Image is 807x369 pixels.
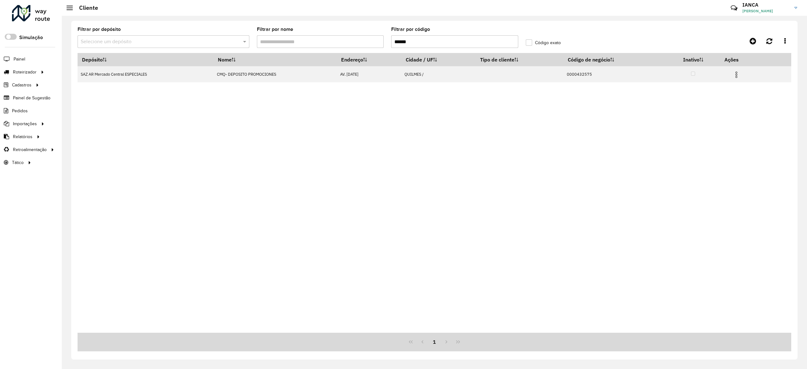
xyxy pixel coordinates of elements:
[563,66,666,82] td: 0000432575
[73,4,98,11] h2: Cliente
[476,53,563,66] th: Tipo de cliente
[720,53,758,66] th: Ações
[12,82,32,88] span: Cadastros
[13,95,50,101] span: Painel de Sugestão
[13,133,32,140] span: Relatórios
[78,26,121,33] label: Filtrar por depósito
[337,53,401,66] th: Endereço
[257,26,293,33] label: Filtrar por nome
[401,66,476,82] td: QUILMES /
[12,108,28,114] span: Pedidos
[213,66,337,82] td: CMQ- DEPOSITO PROMOCIONES
[666,53,720,66] th: Inativo
[14,56,25,62] span: Painel
[13,69,37,75] span: Roteirizador
[13,146,47,153] span: Retroalimentação
[727,1,741,15] a: Contato Rápido
[526,39,561,46] label: Código exato
[13,120,37,127] span: Importações
[401,53,476,66] th: Cidade / UF
[78,53,213,66] th: Depósito
[337,66,401,82] td: AV. [DATE]
[78,66,213,82] td: SAZ AR Mercado Central ESPECIALES
[19,34,43,41] label: Simulação
[742,2,790,8] h3: IANCA
[742,8,790,14] span: [PERSON_NAME]
[213,53,337,66] th: Nome
[428,336,440,348] button: 1
[12,159,24,166] span: Tático
[391,26,430,33] label: Filtrar por código
[563,53,666,66] th: Código de negócio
